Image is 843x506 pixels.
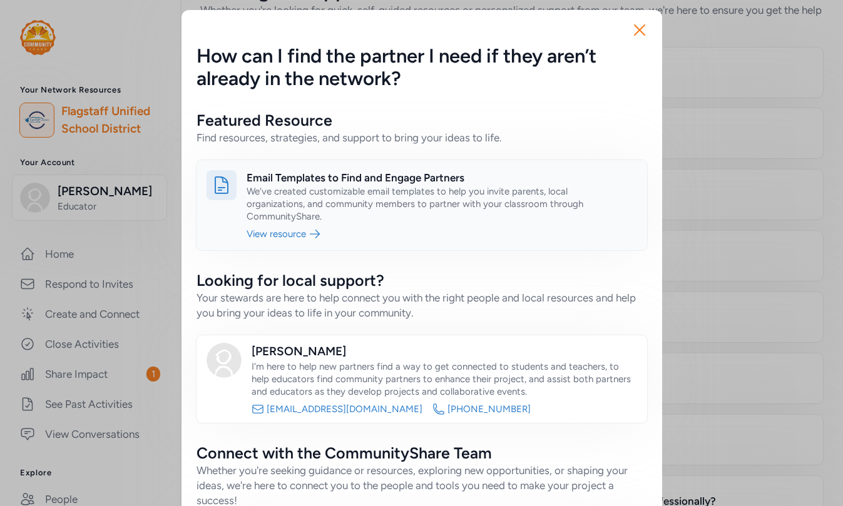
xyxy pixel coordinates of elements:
div: [PERSON_NAME] [252,343,637,360]
h2: Connect with the CommunityShare Team [197,443,647,463]
h2: Featured Resource [197,110,647,130]
a: [EMAIL_ADDRESS][DOMAIN_NAME] [267,403,422,415]
div: Your stewards are here to help connect you with the right people and local resources and help you... [197,290,647,320]
h5: How can I find the partner I need if they aren’t already in the network? [197,45,647,90]
a: [PHONE_NUMBER] [447,403,531,415]
div: I'm here to help new partners find a way to get connected to students and teachers, to help educa... [252,360,637,398]
h2: Looking for local support? [197,270,647,290]
div: Find resources, strategies, and support to bring your ideas to life. [197,130,647,145]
